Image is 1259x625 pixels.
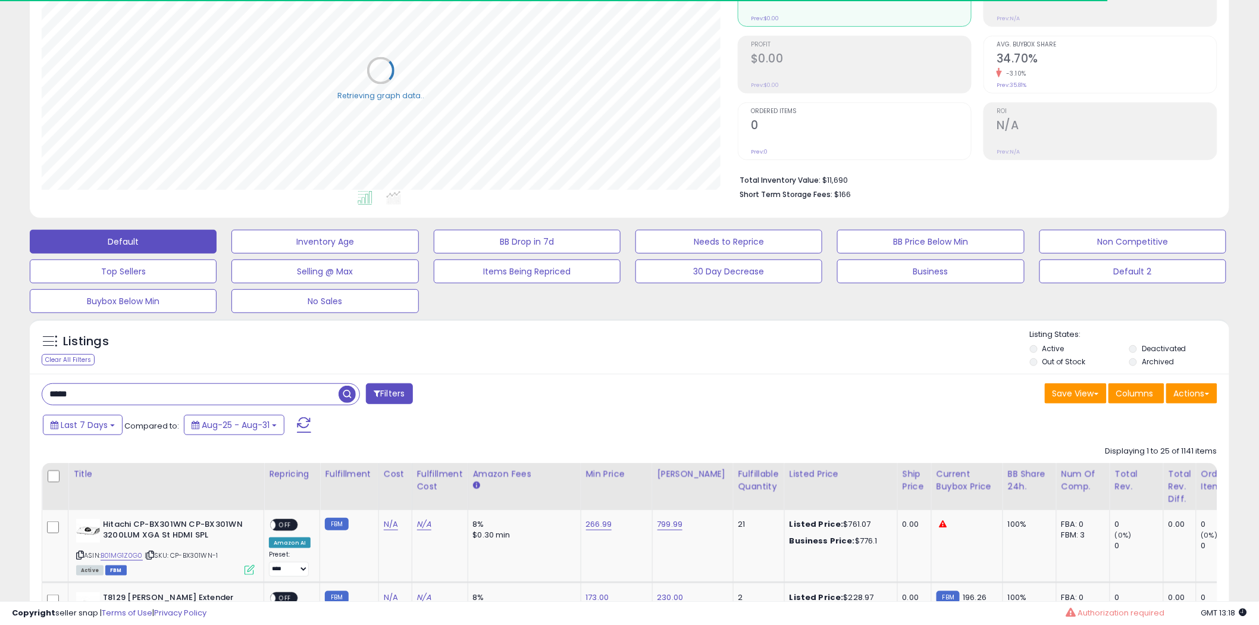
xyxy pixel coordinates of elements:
div: Ordered Items [1201,468,1245,493]
button: Business [837,260,1024,283]
div: 0 [1201,540,1249,551]
small: Amazon Fees. [473,480,480,491]
div: $761.07 [790,519,888,530]
small: (0%) [1201,530,1218,540]
a: 799.99 [657,518,683,530]
a: B01MG1Z0G0 [101,551,143,561]
div: 0 [1201,519,1249,530]
div: 0 [1115,519,1163,530]
button: Columns [1108,383,1164,404]
div: Amazon AI [269,537,311,548]
span: Profit [751,42,971,48]
button: No Sales [231,289,418,313]
small: Prev: $0.00 [751,15,779,22]
div: Cost [384,468,407,480]
button: Save View [1045,383,1107,404]
button: Filters [366,383,412,404]
button: Actions [1166,383,1217,404]
small: (0%) [1115,530,1132,540]
span: Compared to: [124,420,179,432]
span: OFF [275,520,295,530]
b: Total Inventory Value: [740,175,820,185]
div: Retrieving graph data.. [337,91,424,102]
span: Last 7 Days [61,419,108,431]
div: 0.00 [903,592,922,603]
span: All listings currently available for purchase on Amazon [76,565,104,576]
a: Privacy Policy [154,607,206,618]
a: N/A [417,518,431,530]
button: Inventory Age [231,230,418,254]
div: 21 [738,519,775,530]
strong: Copyright [12,607,55,618]
div: 100% [1008,592,1047,603]
label: Out of Stock [1042,357,1086,367]
div: Num of Comp. [1061,468,1105,493]
div: Preset: [269,551,311,577]
button: Last 7 Days [43,415,123,435]
b: Hitachi CP-BX301WN CP-BX301WN 3200LUM XGA St HDMI SPL [103,519,248,544]
div: 100% [1008,519,1047,530]
button: 30 Day Decrease [635,260,822,283]
small: Prev: $0.00 [751,82,779,89]
div: FBA: 0 [1061,519,1101,530]
span: OFF [275,593,295,604]
div: [PERSON_NAME] [657,468,728,480]
small: Prev: 0 [751,148,768,155]
label: Active [1042,343,1064,354]
a: Terms of Use [102,607,152,618]
img: 21B6-HqEjfL._SL40_.jpg [76,519,100,543]
a: N/A [384,518,398,530]
li: $11,690 [740,172,1208,186]
button: Aug-25 - Aug-31 [184,415,284,435]
small: Prev: N/A [997,15,1020,22]
div: Fulfillable Quantity [738,468,779,493]
a: N/A [384,592,398,604]
div: Min Price [586,468,647,480]
div: 0.00 [903,519,922,530]
div: $0.30 min [473,530,572,540]
span: | SKU: CP-BX301WN-1 [145,551,218,560]
small: -3.10% [1002,69,1026,78]
div: seller snap | | [12,608,206,619]
div: Displaying 1 to 25 of 1141 items [1105,446,1217,457]
div: Total Rev. Diff. [1169,468,1191,505]
span: ROI [997,108,1217,115]
button: Items Being Repriced [434,260,621,283]
div: Fulfillment [325,468,373,480]
b: Listed Price: [790,518,844,530]
button: BB Drop in 7d [434,230,621,254]
a: 230.00 [657,592,684,604]
button: BB Price Below Min [837,230,1024,254]
div: FBA: 0 [1061,592,1101,603]
div: ASIN: [76,519,255,574]
h2: 0 [751,118,971,135]
div: 0.00 [1169,519,1187,530]
div: 0 [1115,592,1163,603]
p: Listing States: [1030,329,1229,340]
button: Default 2 [1039,260,1226,283]
div: Ship Price [903,468,926,493]
div: Title [73,468,259,480]
a: 266.99 [586,518,612,530]
small: FBM [325,591,348,604]
a: N/A [417,592,431,604]
b: T8129 [PERSON_NAME] Extender [103,592,248,607]
div: 2 [738,592,775,603]
div: Repricing [269,468,315,480]
div: 0 [1115,540,1163,551]
div: Fulfillment Cost [417,468,463,493]
div: Current Buybox Price [937,468,998,493]
small: Prev: N/A [997,148,1020,155]
div: Amazon Fees [473,468,576,480]
span: Ordered Items [751,108,971,115]
span: 196.26 [963,592,986,603]
div: 8% [473,592,572,603]
button: Buybox Below Min [30,289,217,313]
div: Clear All Filters [42,354,95,365]
div: Listed Price [790,468,892,480]
div: $228.97 [790,592,888,603]
small: FBM [937,591,960,604]
a: 173.00 [586,592,609,604]
b: Short Term Storage Fees: [740,189,832,199]
button: Top Sellers [30,260,217,283]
